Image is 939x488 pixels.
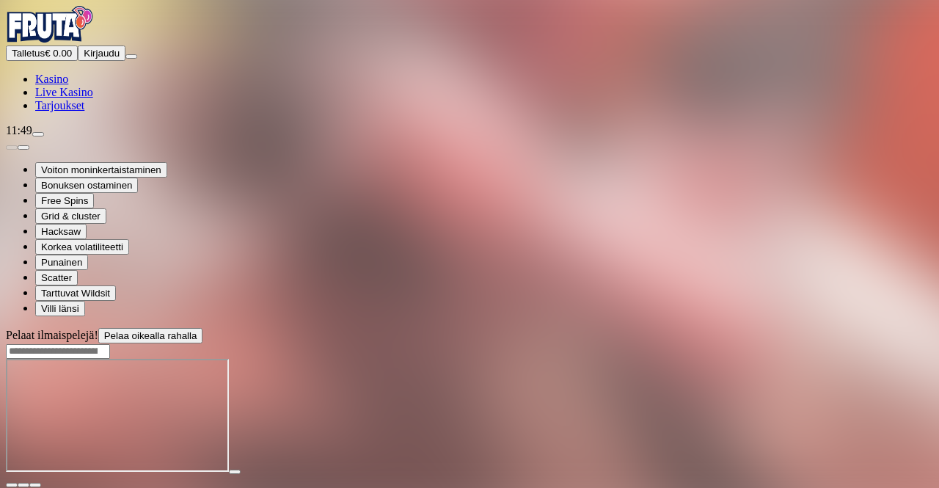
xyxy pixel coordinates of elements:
[6,483,18,487] button: close icon
[41,211,101,222] span: Grid & cluster
[35,239,129,255] button: Korkea volatiliteetti
[6,359,229,472] iframe: Wanted Dead or a Wild
[32,132,44,136] button: live-chat
[41,226,81,237] span: Hacksaw
[6,73,933,112] nav: Main menu
[35,270,78,285] button: Scatter
[35,255,88,270] button: Punainen
[41,195,88,206] span: Free Spins
[35,224,87,239] button: Hacksaw
[35,178,138,193] button: Bonuksen ostaminen
[35,193,94,208] button: Free Spins
[6,124,32,136] span: 11:49
[41,303,79,314] span: Villi länsi
[35,301,85,316] button: Villi länsi
[104,330,197,341] span: Pelaa oikealla rahalla
[98,328,203,343] button: Pelaa oikealla rahalla
[41,257,82,268] span: Punainen
[29,483,41,487] button: fullscreen icon
[18,145,29,150] button: next slide
[45,48,72,59] span: € 0.00
[18,483,29,487] button: chevron-down icon
[125,54,137,59] button: menu
[6,6,94,43] img: Fruta
[35,208,106,224] button: Grid & cluster
[41,180,132,191] span: Bonuksen ostaminen
[6,328,933,343] div: Pelaat ilmaispelejä!
[6,344,110,359] input: Search
[229,470,241,474] button: play icon
[6,45,78,61] button: Talletusplus icon€ 0.00
[84,48,120,59] span: Kirjaudu
[12,48,45,59] span: Talletus
[35,162,167,178] button: Voiton moninkertaistaminen
[6,6,933,112] nav: Primary
[6,145,18,150] button: prev slide
[6,32,94,45] a: Fruta
[41,241,123,252] span: Korkea volatiliteetti
[41,272,72,283] span: Scatter
[41,164,161,175] span: Voiton moninkertaistaminen
[35,73,68,85] a: Kasino
[35,99,84,112] a: Tarjoukset
[35,285,116,301] button: Tarttuvat Wildsit
[41,288,110,299] span: Tarttuvat Wildsit
[78,45,125,61] button: Kirjaudu
[35,86,93,98] a: Live Kasino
